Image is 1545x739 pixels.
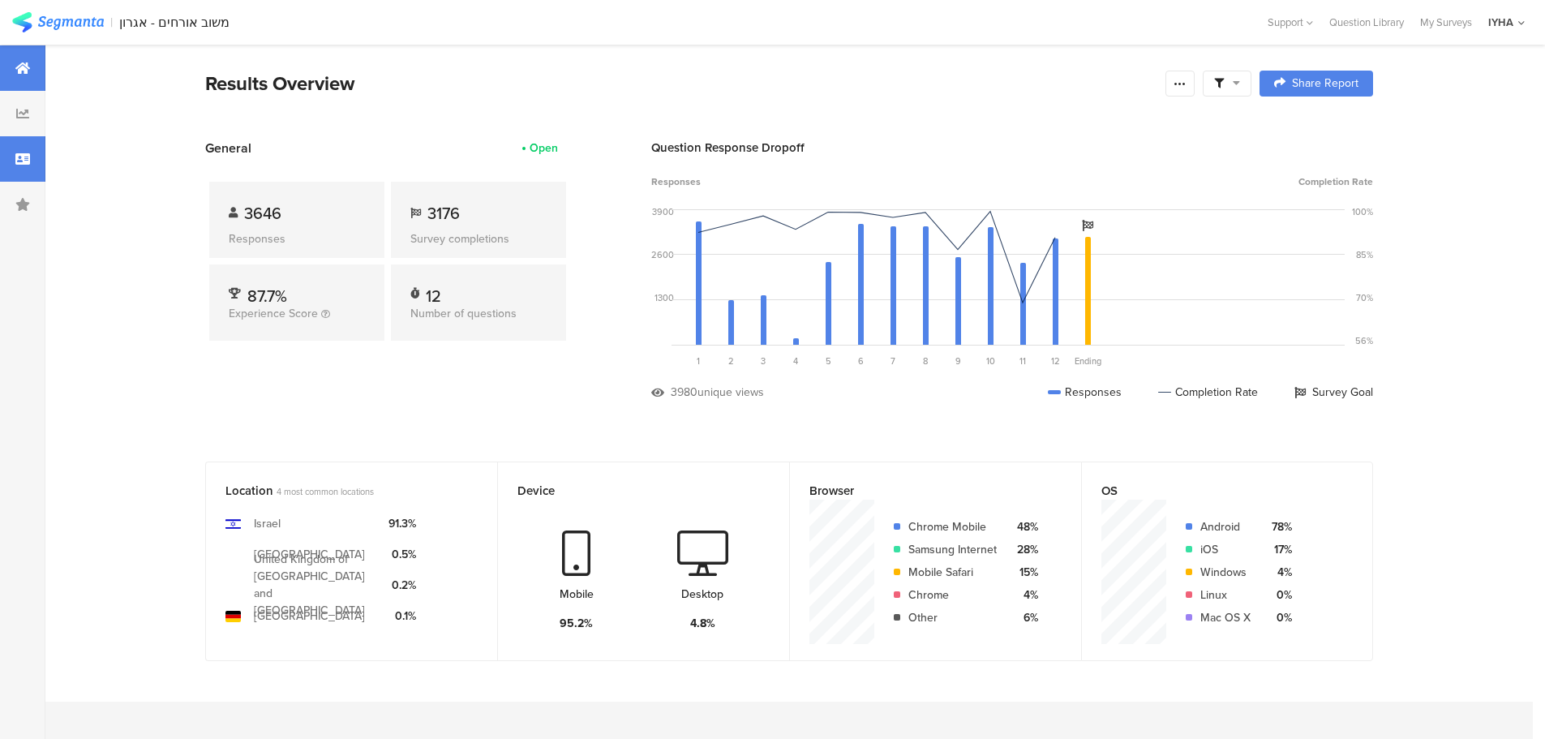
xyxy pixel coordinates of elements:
[1200,586,1251,604] div: Linux
[1071,354,1104,367] div: Ending
[1355,334,1373,347] div: 56%
[388,515,416,532] div: 91.3%
[652,205,674,218] div: 3900
[1264,564,1292,581] div: 4%
[1010,541,1038,558] div: 28%
[826,354,831,367] span: 5
[254,515,281,532] div: Israel
[1412,15,1480,30] a: My Surveys
[1101,482,1326,500] div: OS
[1010,564,1038,581] div: 15%
[908,586,997,604] div: Chrome
[426,284,441,300] div: 12
[1294,384,1373,401] div: Survey Goal
[247,284,287,308] span: 87.7%
[955,354,961,367] span: 9
[1264,541,1292,558] div: 17%
[1048,384,1122,401] div: Responses
[225,482,451,500] div: Location
[858,354,864,367] span: 6
[410,305,517,322] span: Number of questions
[681,586,723,603] div: Desktop
[244,201,281,226] span: 3646
[891,354,895,367] span: 7
[1298,174,1373,189] span: Completion Rate
[1019,354,1026,367] span: 11
[651,139,1373,157] div: Question Response Dropoff
[229,230,365,247] div: Responses
[1158,384,1258,401] div: Completion Rate
[651,248,674,261] div: 2600
[1264,518,1292,535] div: 78%
[205,139,251,157] span: General
[277,485,374,498] span: 4 most common locations
[908,518,997,535] div: Chrome Mobile
[728,354,734,367] span: 2
[530,140,558,157] div: Open
[517,482,743,500] div: Device
[1010,609,1038,626] div: 6%
[1352,205,1373,218] div: 100%
[793,354,798,367] span: 4
[1200,609,1251,626] div: Mac OS X
[388,546,416,563] div: 0.5%
[410,230,547,247] div: Survey completions
[654,291,674,304] div: 1300
[254,551,376,619] div: United Kingdom of [GEOGRAPHIC_DATA] and [GEOGRAPHIC_DATA]
[651,174,701,189] span: Responses
[1321,15,1412,30] a: Question Library
[761,354,766,367] span: 3
[809,482,1035,500] div: Browser
[1264,586,1292,604] div: 0%
[1356,248,1373,261] div: 85%
[110,13,113,32] div: |
[388,608,416,625] div: 0.1%
[908,541,997,558] div: Samsung Internet
[690,615,715,632] div: 4.8%
[908,564,997,581] div: Mobile Safari
[254,608,365,625] div: [GEOGRAPHIC_DATA]
[1200,541,1251,558] div: iOS
[119,15,230,30] div: משוב אורחים - אגרון
[254,546,365,563] div: [GEOGRAPHIC_DATA]
[427,201,460,226] span: 3176
[986,354,995,367] span: 10
[908,609,997,626] div: Other
[1082,220,1093,231] i: Survey Goal
[229,305,318,322] span: Experience Score
[1051,354,1060,367] span: 12
[697,384,764,401] div: unique views
[560,586,594,603] div: Mobile
[205,69,1157,98] div: Results Overview
[1268,10,1313,35] div: Support
[1010,518,1038,535] div: 48%
[1356,291,1373,304] div: 70%
[1488,15,1513,30] div: IYHA
[923,354,928,367] span: 8
[1292,78,1358,89] span: Share Report
[12,12,104,32] img: segmanta logo
[671,384,697,401] div: 3980
[1010,586,1038,604] div: 4%
[697,354,700,367] span: 1
[560,615,593,632] div: 95.2%
[1264,609,1292,626] div: 0%
[388,577,416,594] div: 0.2%
[1200,518,1251,535] div: Android
[1200,564,1251,581] div: Windows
